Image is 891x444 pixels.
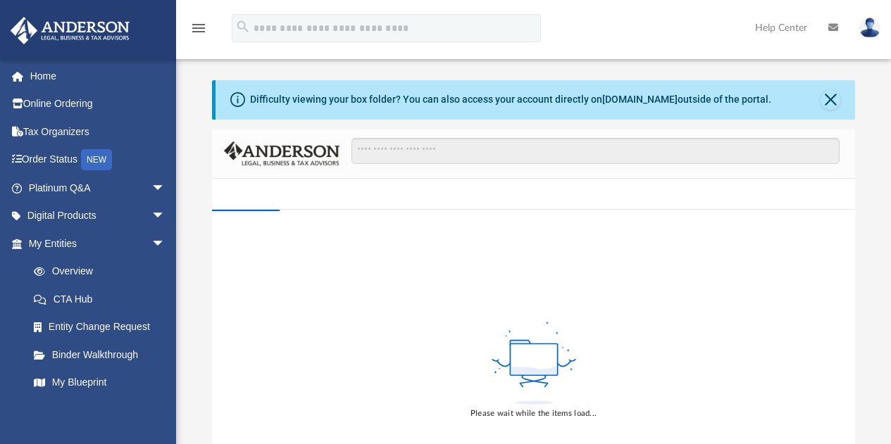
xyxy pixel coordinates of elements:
i: search [235,19,251,34]
a: CTA Hub [20,285,187,313]
a: menu [190,27,207,37]
div: Please wait while the items load... [471,407,597,420]
img: User Pic [859,18,880,38]
button: Close [821,90,840,110]
a: Online Ordering [10,90,187,118]
a: Digital Productsarrow_drop_down [10,202,187,230]
div: NEW [81,149,112,170]
i: menu [190,20,207,37]
a: Platinum Q&Aarrow_drop_down [10,174,187,202]
a: Order StatusNEW [10,146,187,175]
span: arrow_drop_down [151,174,180,203]
a: Entity Change Request [20,313,187,341]
a: [DOMAIN_NAME] [602,94,678,105]
span: arrow_drop_down [151,202,180,231]
a: Tax Organizers [10,118,187,146]
div: Difficulty viewing your box folder? You can also access your account directly on outside of the p... [250,92,771,107]
a: Home [10,62,187,90]
a: My Entitiesarrow_drop_down [10,229,187,258]
a: Tax Due Dates [20,396,187,424]
a: My Blueprint [20,369,180,397]
a: Binder Walkthrough [20,341,187,369]
a: Overview [20,258,187,286]
span: arrow_drop_down [151,229,180,258]
input: Search files and folders [351,138,840,165]
img: Anderson Advisors Platinum Portal [6,17,134,44]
